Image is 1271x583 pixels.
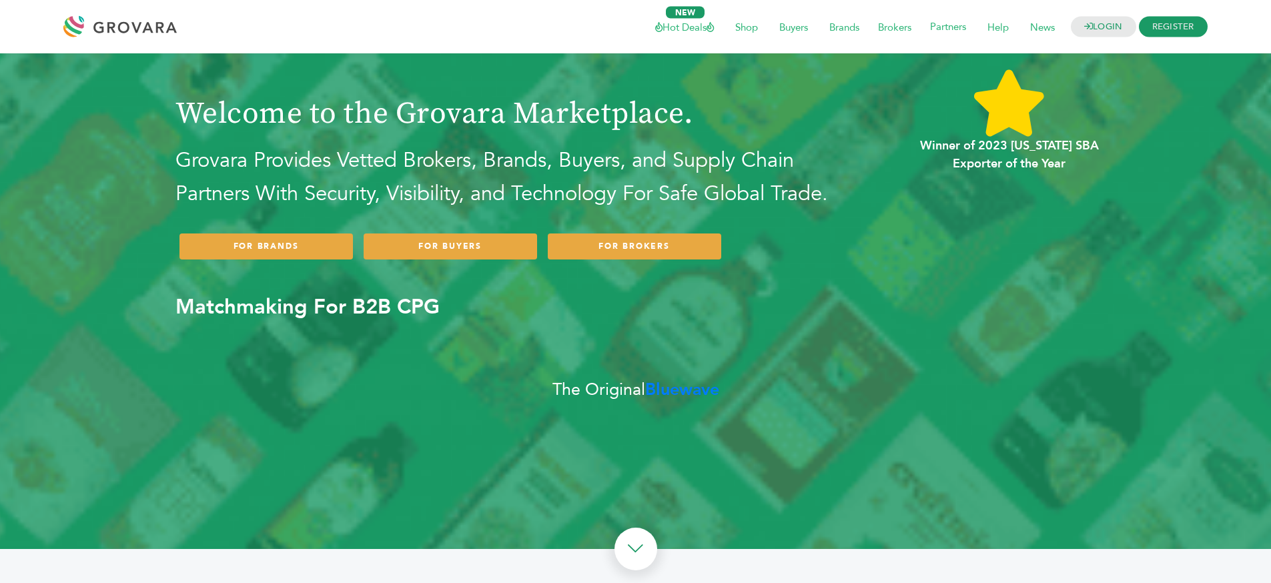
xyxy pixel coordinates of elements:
[645,378,719,401] b: Bluewave
[1071,17,1136,37] a: LOGIN
[978,19,1018,34] a: Help
[978,14,1018,39] span: Help
[726,14,767,39] span: Shop
[529,354,743,426] div: The Original
[770,14,817,39] span: Buyers
[920,137,1099,172] b: Winner of 2023 [US_STATE] SBA Exporter of the Year
[646,14,723,39] span: Hot Deals
[175,293,440,321] b: Matchmaking For B2B CPG
[921,11,975,43] span: Partners
[548,233,721,259] a: FOR BROKERS
[1021,14,1064,39] span: News
[364,233,537,259] a: FOR BUYERS
[869,19,921,34] a: Brokers
[175,60,850,132] h1: Welcome to the Grovara Marketplace.
[1021,19,1064,34] a: News
[869,14,921,39] span: Brokers
[770,19,817,34] a: Buyers
[646,19,723,34] a: Hot Deals
[179,233,353,259] a: FOR BRANDS
[820,19,869,34] a: Brands
[726,19,767,34] a: Shop
[175,144,850,210] h2: Grovara Provides Vetted Brokers, Brands, Buyers, and Supply Chain Partners With Security, Visibil...
[1139,17,1208,37] span: REGISTER
[820,14,869,39] span: Brands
